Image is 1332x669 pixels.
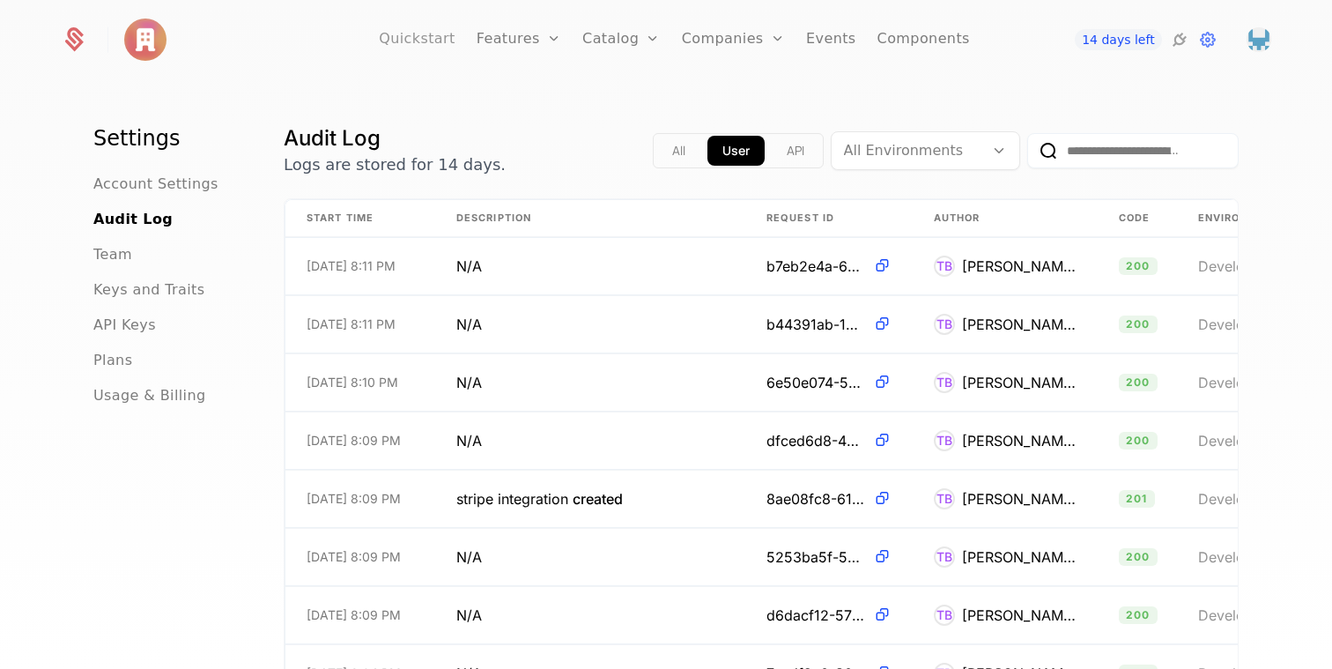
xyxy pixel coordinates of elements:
span: [DATE] 8:09 PM [307,606,401,624]
span: Development [1198,548,1286,566]
span: [DATE] 8:09 PM [307,490,401,508]
span: N/A [456,605,482,626]
p: Logs are stored for 14 days. [284,152,506,177]
span: N/A [456,430,482,451]
span: Development [1198,316,1286,333]
span: 5253ba5f-5a01-4ea7-936c-d511668cf84e [766,546,866,568]
div: [PERSON_NAME] [962,372,1077,393]
span: Development [1198,374,1286,391]
button: Open user button [1247,27,1271,52]
span: N/A [456,372,482,393]
span: created [573,490,623,508]
a: 14 days left [1075,29,1161,50]
span: 8ae08fc8-61ef-4bee-a2fd-83e8ff1c1f9e [766,488,866,509]
th: Author [913,200,1098,237]
span: Development [1198,257,1286,275]
div: [PERSON_NAME] [962,314,1077,335]
span: 200 [1119,316,1158,333]
button: app [707,136,765,166]
span: N/A [456,256,482,277]
span: stripe integration created [456,488,623,509]
span: 200 [1119,257,1158,275]
span: [DATE] 8:09 PM [307,548,401,566]
img: Go Coding [124,19,166,61]
span: [DATE] 8:11 PM [307,257,396,275]
a: API Keys [93,315,156,336]
th: Code [1098,200,1177,237]
span: dfced6d8-499d-45f5-bbb9-7c429ec5af01 [766,430,866,451]
div: TB [934,546,955,568]
span: [DATE] 8:09 PM [307,432,401,450]
span: 200 [1119,548,1158,566]
a: Integrations [1169,29,1190,50]
h1: Settings [93,124,241,152]
div: TB [934,488,955,509]
span: b44391ab-15f1-4965-94ad-e273cdd9b74e [766,314,866,335]
img: Thomas Brink [1247,27,1271,52]
a: Team [93,244,132,265]
a: Keys and Traits [93,279,204,301]
th: Start Time [285,200,435,237]
div: TB [934,314,955,335]
span: N/A [456,546,482,568]
span: d6dacf12-5764-4dc6-b564-c5df8bafe4dd [766,605,866,626]
span: 200 [1119,606,1158,624]
h1: Audit Log [284,124,506,152]
th: Description [435,200,745,237]
div: TB [934,256,955,277]
div: Text alignment [653,133,824,168]
a: Plans [93,350,132,371]
span: 200 [1119,432,1158,450]
div: [PERSON_NAME] [962,605,1077,626]
a: Usage & Billing [93,385,206,406]
a: Settings [1197,29,1218,50]
span: Development [1198,432,1286,450]
div: TB [934,372,955,393]
span: b7eb2e4a-65ac-4207-9149-7e80628c3da4 [766,256,866,277]
div: TB [934,430,955,451]
span: 200 [1119,374,1158,391]
a: Audit Log [93,209,173,230]
th: Request ID [745,200,913,237]
div: TB [934,605,955,626]
button: all [657,136,700,166]
div: [PERSON_NAME] [962,430,1077,451]
button: api [772,136,819,166]
span: [DATE] 8:10 PM [307,374,398,391]
div: [PERSON_NAME] [962,256,1077,277]
div: [PERSON_NAME] [962,488,1077,509]
span: N/A [456,314,482,335]
span: Development [1198,606,1286,624]
span: [DATE] 8:11 PM [307,316,396,333]
a: Account Settings [93,174,218,195]
span: Development [1198,490,1286,508]
div: [PERSON_NAME] [962,546,1077,568]
span: 6e50e074-53f0-4400-b555-3cda07ecb887 [766,372,866,393]
nav: Main [93,124,241,406]
span: 201 [1119,490,1155,508]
